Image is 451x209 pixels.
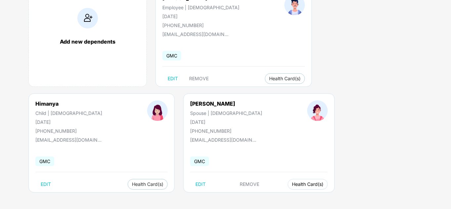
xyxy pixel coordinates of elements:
[190,128,262,134] div: [PHONE_NUMBER]
[35,137,102,143] div: [EMAIL_ADDRESS][DOMAIN_NAME]
[128,179,168,190] button: Health Card(s)
[307,100,328,121] img: profileImage
[35,157,54,166] span: GMC
[162,22,239,28] div: [PHONE_NUMBER]
[41,182,51,187] span: EDIT
[162,31,228,37] div: [EMAIL_ADDRESS][DOMAIN_NAME]
[35,128,102,134] div: [PHONE_NUMBER]
[132,183,163,186] span: Health Card(s)
[35,110,102,116] div: Child | [DEMOGRAPHIC_DATA]
[35,179,56,190] button: EDIT
[195,182,206,187] span: EDIT
[77,8,98,28] img: addIcon
[190,119,262,125] div: [DATE]
[190,179,211,190] button: EDIT
[240,182,259,187] span: REMOVE
[190,137,256,143] div: [EMAIL_ADDRESS][DOMAIN_NAME]
[190,100,262,107] div: [PERSON_NAME]
[147,100,168,121] img: profileImage
[162,73,183,84] button: EDIT
[168,76,178,81] span: EDIT
[234,179,265,190] button: REMOVE
[162,5,239,10] div: Employee | [DEMOGRAPHIC_DATA]
[35,119,102,125] div: [DATE]
[184,73,214,84] button: REMOVE
[35,100,102,107] div: Himanya
[288,179,328,190] button: Health Card(s)
[269,77,301,80] span: Health Card(s)
[189,76,209,81] span: REMOVE
[162,14,239,19] div: [DATE]
[190,110,262,116] div: Spouse | [DEMOGRAPHIC_DATA]
[162,51,181,60] span: GMC
[265,73,305,84] button: Health Card(s)
[190,157,209,166] span: GMC
[292,183,323,186] span: Health Card(s)
[35,38,140,45] div: Add new dependents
